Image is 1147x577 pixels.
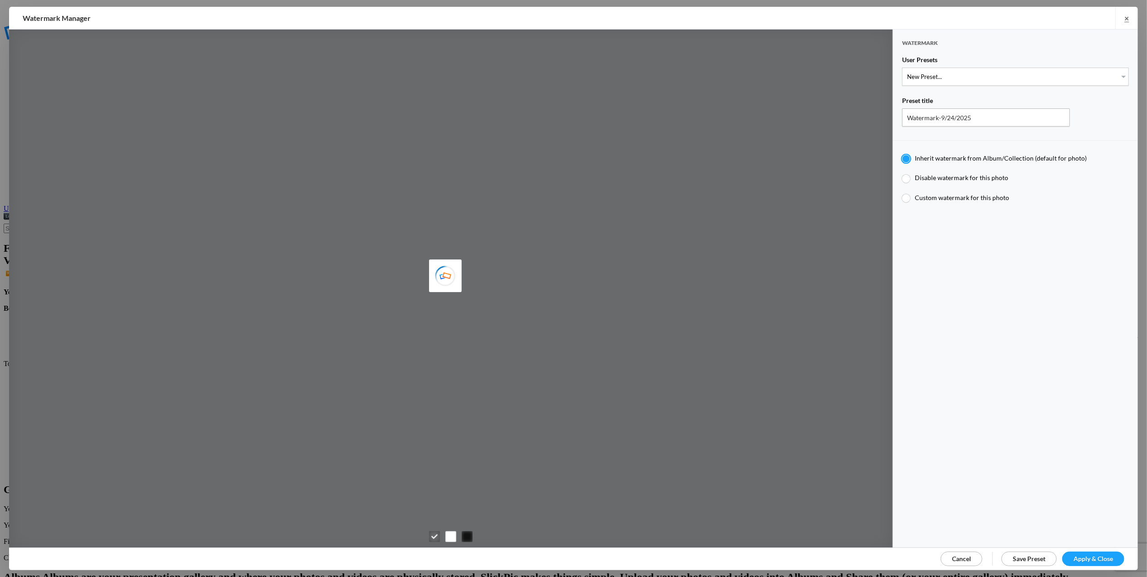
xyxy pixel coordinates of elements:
a: Save Preset [1001,552,1057,566]
span: Inherit watermark from Album/Collection (default for photo) [915,154,1087,162]
span: Preset title [902,97,933,108]
span: Cancel [952,555,971,562]
a: Cancel [941,552,982,566]
input: Name for your Watermark Preset [902,108,1070,127]
a: × [1115,7,1138,29]
span: Save Preset [1013,555,1045,562]
span: Disable watermark for this photo [915,174,1009,181]
a: Apply & Close [1062,552,1124,566]
span: User Presets [902,56,937,68]
h2: Watermark Manager [23,7,741,29]
span: Watermark [902,39,938,54]
span: Apply & Close [1074,555,1113,562]
span: Custom watermark for this photo [915,194,1010,201]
